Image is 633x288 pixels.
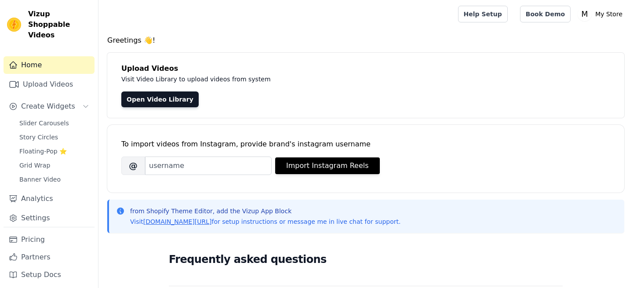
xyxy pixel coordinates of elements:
[4,231,95,248] a: Pricing
[19,175,61,184] span: Banner Video
[275,157,380,174] button: Import Instagram Reels
[14,173,95,186] a: Banner Video
[458,6,508,22] a: Help Setup
[130,217,400,226] p: Visit for setup instructions or message me in live chat for support.
[578,6,626,22] button: M My Store
[7,18,21,32] img: Vizup
[107,35,624,46] h4: Greetings 👋!
[19,147,67,156] span: Floating-Pop ⭐
[121,74,515,84] p: Visit Video Library to upload videos from system
[130,207,400,215] p: from Shopify Theme Editor, add the Vizup App Block
[21,101,75,112] span: Create Widgets
[121,157,145,175] span: @
[14,145,95,157] a: Floating-Pop ⭐
[520,6,571,22] a: Book Demo
[143,218,212,225] a: [DOMAIN_NAME][URL]
[169,251,563,268] h2: Frequently asked questions
[121,63,610,74] h4: Upload Videos
[4,190,95,208] a: Analytics
[4,209,95,227] a: Settings
[4,248,95,266] a: Partners
[121,139,610,149] div: To import videos from Instagram, provide brand's instagram username
[4,98,95,115] button: Create Widgets
[19,133,58,142] span: Story Circles
[4,76,95,93] a: Upload Videos
[4,56,95,74] a: Home
[14,159,95,171] a: Grid Wrap
[19,119,69,128] span: Slider Carousels
[14,117,95,129] a: Slider Carousels
[121,91,199,107] a: Open Video Library
[14,131,95,143] a: Story Circles
[4,266,95,284] a: Setup Docs
[592,6,626,22] p: My Store
[19,161,50,170] span: Grid Wrap
[145,157,272,175] input: username
[582,10,588,18] text: M
[28,9,91,40] span: Vizup Shoppable Videos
